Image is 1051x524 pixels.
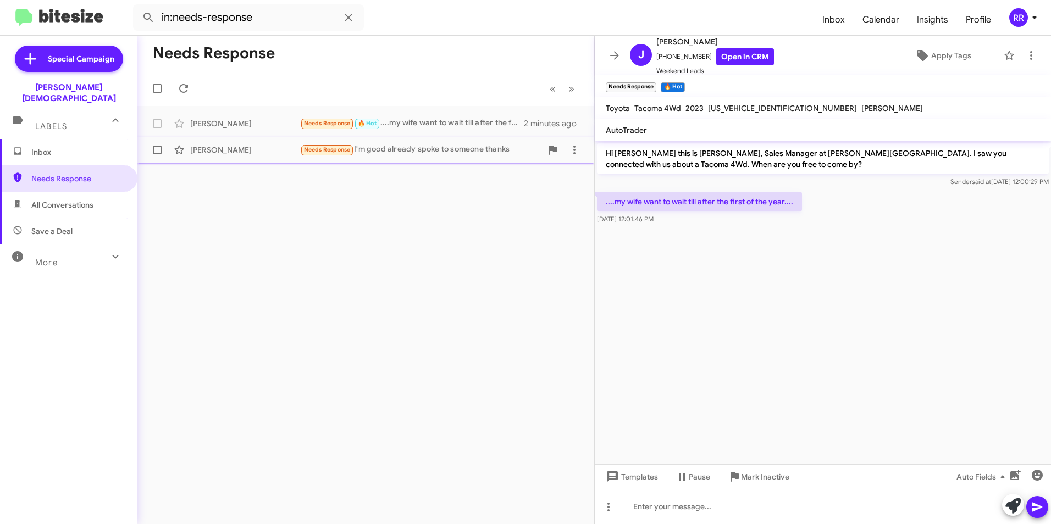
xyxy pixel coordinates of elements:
[604,467,658,487] span: Templates
[656,65,774,76] span: Weekend Leads
[956,467,1009,487] span: Auto Fields
[931,46,971,65] span: Apply Tags
[685,103,704,113] span: 2023
[708,103,857,113] span: [US_VEHICLE_IDENTIFICATION_NUMBER]
[854,4,908,36] a: Calendar
[667,467,719,487] button: Pause
[634,103,681,113] span: Tacoma 4Wd
[606,82,656,92] small: Needs Response
[31,173,125,184] span: Needs Response
[153,44,275,62] h1: Needs Response
[597,192,802,211] p: ....my wife want to wait till after the first of the year....
[861,103,923,113] span: [PERSON_NAME]
[304,120,351,127] span: Needs Response
[595,467,667,487] button: Templates
[31,199,93,210] span: All Conversations
[597,215,654,223] span: [DATE] 12:01:46 PM
[550,82,556,96] span: «
[133,4,364,31] input: Search
[597,143,1049,174] p: Hi [PERSON_NAME] this is [PERSON_NAME], Sales Manager at [PERSON_NAME][GEOGRAPHIC_DATA]. I saw yo...
[15,46,123,72] a: Special Campaign
[814,4,854,36] a: Inbox
[638,46,644,64] span: J
[358,120,377,127] span: 🔥 Hot
[908,4,957,36] a: Insights
[31,226,73,237] span: Save a Deal
[190,118,300,129] div: [PERSON_NAME]
[190,144,300,155] div: [PERSON_NAME]
[741,467,789,487] span: Mark Inactive
[300,117,524,130] div: ....my wife want to wait till after the first of the year....
[656,48,774,65] span: [PHONE_NUMBER]
[948,467,1018,487] button: Auto Fields
[661,82,684,92] small: 🔥 Hot
[568,82,574,96] span: »
[1000,8,1039,27] button: RR
[887,46,998,65] button: Apply Tags
[606,103,630,113] span: Toyota
[1009,8,1028,27] div: RR
[719,467,798,487] button: Mark Inactive
[689,467,710,487] span: Pause
[31,147,125,158] span: Inbox
[562,77,581,100] button: Next
[35,258,58,267] span: More
[957,4,1000,36] a: Profile
[656,35,774,48] span: [PERSON_NAME]
[524,118,585,129] div: 2 minutes ago
[35,121,67,131] span: Labels
[716,48,774,65] a: Open in CRM
[543,77,562,100] button: Previous
[48,53,114,64] span: Special Campaign
[606,125,647,135] span: AutoTrader
[544,77,581,100] nav: Page navigation example
[304,146,351,153] span: Needs Response
[950,177,1049,186] span: Sender [DATE] 12:00:29 PM
[300,143,541,156] div: I'm good already spoke to someone thanks
[972,177,991,186] span: said at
